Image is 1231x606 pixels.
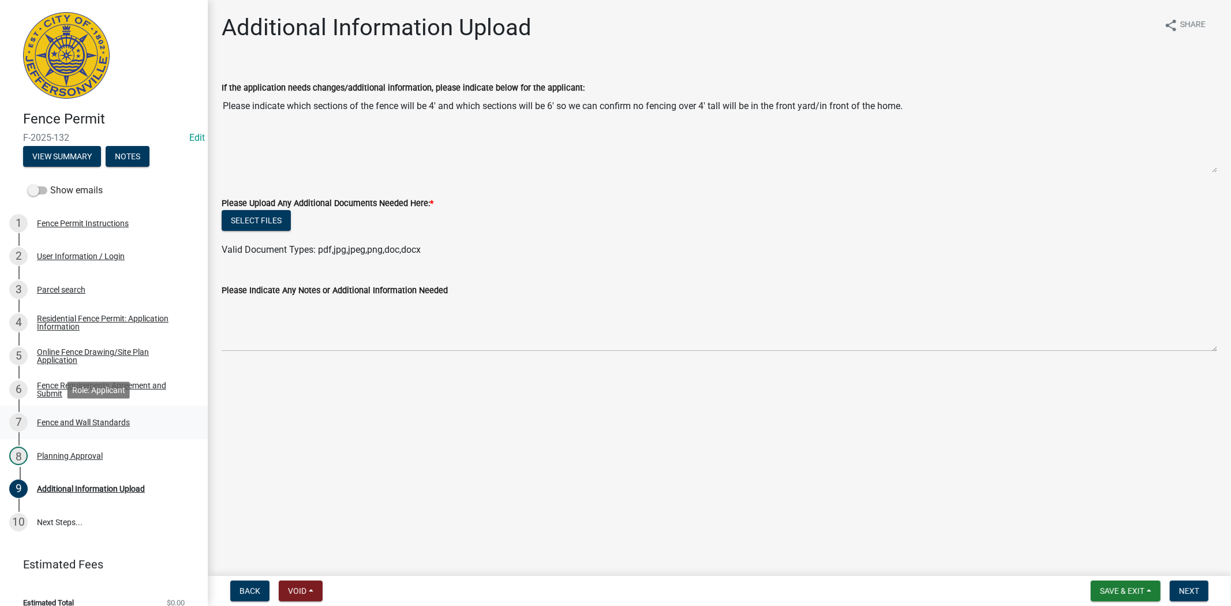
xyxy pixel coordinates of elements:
div: 3 [9,280,28,299]
div: 7 [9,413,28,432]
div: Additional Information Upload [37,485,145,493]
div: User Information / Login [37,252,125,260]
div: Fence Permit Instructions [37,219,129,227]
wm-modal-confirm: Notes [106,152,149,162]
button: Save & Exit [1091,581,1161,601]
div: 4 [9,313,28,332]
span: Share [1180,18,1206,32]
span: Save & Exit [1100,586,1144,596]
div: Residential Fence Permit: Application Information [37,315,189,331]
div: Fence Requirements Agreement and Submit [37,381,189,398]
div: 8 [9,447,28,465]
a: Edit [189,132,205,143]
button: Void [279,581,323,601]
label: Please Indicate Any Notes or Additional Information Needed [222,287,448,295]
wm-modal-confirm: Summary [23,152,101,162]
span: F-2025-132 [23,132,185,143]
span: Next [1179,586,1199,596]
span: Void [288,586,306,596]
button: View Summary [23,146,101,167]
h1: Additional Information Upload [222,14,532,42]
div: 1 [9,214,28,233]
div: Online Fence Drawing/Site Plan Application [37,348,189,364]
div: 10 [9,513,28,532]
button: Next [1170,581,1208,601]
textarea: Please indicate which sections of the fence will be 4' and which sections will be 6' so we can co... [222,95,1217,173]
div: 5 [9,347,28,365]
button: shareShare [1155,14,1215,36]
a: Estimated Fees [9,553,189,576]
div: 2 [9,247,28,265]
div: Role: Applicant [68,381,130,398]
button: Notes [106,146,149,167]
i: share [1164,18,1178,32]
label: If the application needs changes/additional information, please indicate below for the applicant: [222,84,585,92]
wm-modal-confirm: Edit Application Number [189,132,205,143]
button: Select files [222,210,291,231]
span: Back [240,586,260,596]
span: Valid Document Types: pdf,jpg,jpeg,png,doc,docx [222,244,421,255]
div: Planning Approval [37,452,103,460]
button: Back [230,581,270,601]
div: Fence and Wall Standards [37,418,130,427]
div: 9 [9,480,28,498]
img: City of Jeffersonville, Indiana [23,12,110,99]
div: 6 [9,380,28,399]
label: Show emails [28,184,103,197]
label: Please Upload Any Additional Documents Needed Here: [222,200,433,208]
h4: Fence Permit [23,111,199,128]
div: Parcel search [37,286,85,294]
